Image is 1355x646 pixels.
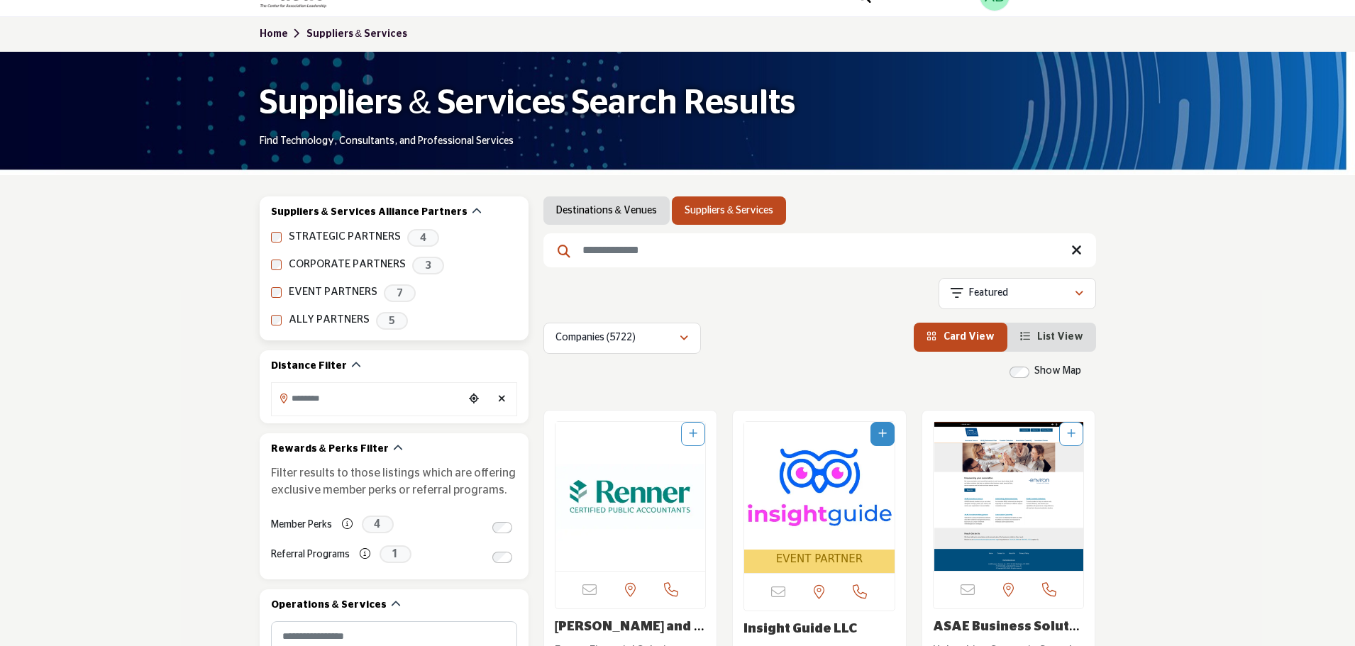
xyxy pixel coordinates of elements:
span: 7 [384,284,416,302]
input: CORPORATE PARTNERS checkbox [271,260,282,270]
img: Insight Guide LLC [744,422,895,550]
span: 4 [362,516,394,533]
input: Search Keyword [543,233,1096,267]
p: Featured [969,286,1008,301]
span: Card View [944,332,995,342]
span: 5 [376,312,408,330]
input: Switch to Member Perks [492,522,512,533]
a: Open Listing in new tab [744,422,895,574]
a: Suppliers & Services [306,29,407,39]
label: STRATEGIC PARTNERS [289,229,401,245]
span: 4 [407,229,439,247]
label: EVENT PARTNERS [289,284,377,301]
label: Member Perks [271,513,332,538]
a: Open Listing in new tab [555,422,706,571]
h1: Suppliers & Services Search Results [260,82,795,126]
p: Find Technology, Consultants, and Professional Services [260,135,514,149]
p: Companies (5722) [555,331,636,345]
input: Search Location [272,384,463,412]
img: Renner and Company CPA PC [555,422,706,571]
img: ASAE Business Solutions [934,422,1084,571]
a: Add To List [689,429,697,439]
h2: Suppliers & Services Alliance Partners [271,206,468,220]
span: 3 [412,257,444,274]
h2: Operations & Services [271,598,387,613]
a: Add To List [1067,429,1075,439]
h3: Insight Guide LLC [743,622,895,637]
li: List View [1007,323,1096,352]
h2: Rewards & Perks Filter [271,442,389,457]
span: EVENT PARTNER [776,551,863,567]
a: Destinations & Venues [556,204,657,218]
span: 1 [380,545,411,563]
input: Switch to Referral Programs [492,552,512,563]
label: CORPORATE PARTNERS [289,257,406,273]
a: View Card [927,332,995,342]
div: Clear search location [492,384,513,415]
a: Home [260,29,306,39]
button: Featured [939,278,1096,309]
a: View List [1020,332,1083,342]
h3: ASAE Business Solutions [933,620,1085,635]
input: EVENT PARTNERS checkbox [271,287,282,298]
label: ALLY PARTNERS [289,312,370,328]
a: Add To List [878,429,887,439]
div: Choose your current location [463,384,485,415]
h2: Distance Filter [271,360,347,374]
input: ALLY PARTNERS checkbox [271,315,282,325]
input: STRATEGIC PARTNERS checkbox [271,232,282,243]
a: Insight Guide LLC [743,623,857,635]
label: Show Map [1034,364,1081,379]
a: Open Listing in new tab [934,422,1084,571]
li: Card View [914,323,1007,352]
a: Suppliers & Services [685,204,773,218]
h3: Renner and Company CPA PC [555,620,707,635]
span: List View [1037,332,1083,342]
label: Referral Programs [271,542,350,567]
p: Filter results to those listings which are offering exclusive member perks or referral programs. [271,464,517,499]
button: Companies (5722) [543,323,701,354]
